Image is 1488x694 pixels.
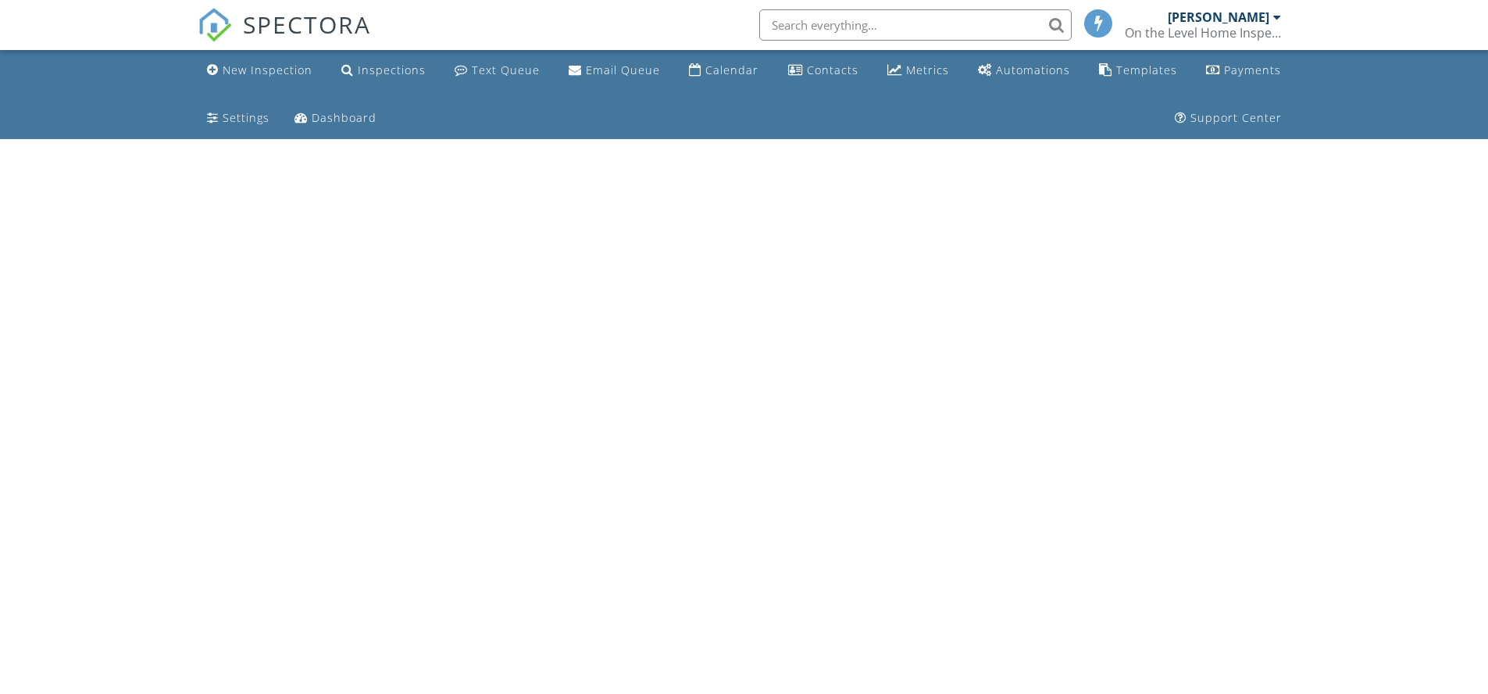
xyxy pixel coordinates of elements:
img: The Best Home Inspection Software - Spectora [198,8,232,42]
a: Text Queue [448,56,546,85]
div: Automations [996,63,1070,77]
a: Settings [201,104,276,133]
a: Support Center [1169,104,1288,133]
a: Metrics [881,56,955,85]
a: Email Queue [562,56,666,85]
div: [PERSON_NAME] [1168,9,1269,25]
div: Templates [1116,63,1177,77]
a: Automations (Basic) [972,56,1076,85]
a: Inspections [335,56,432,85]
div: Inspections [358,63,426,77]
div: Payments [1224,63,1281,77]
span: SPECTORA [243,8,371,41]
a: Calendar [683,56,765,85]
div: Dashboard [312,110,376,125]
a: Payments [1200,56,1287,85]
div: Email Queue [586,63,660,77]
a: Contacts [782,56,865,85]
div: Metrics [906,63,949,77]
a: SPECTORA [198,21,371,54]
div: On the Level Home Inspection [1125,25,1281,41]
div: Support Center [1190,110,1282,125]
a: Dashboard [288,104,383,133]
input: Search everything... [759,9,1072,41]
div: Text Queue [472,63,540,77]
a: Templates [1093,56,1183,85]
div: Settings [223,110,269,125]
div: Contacts [807,63,858,77]
div: New Inspection [223,63,312,77]
div: Calendar [705,63,758,77]
a: New Inspection [201,56,319,85]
